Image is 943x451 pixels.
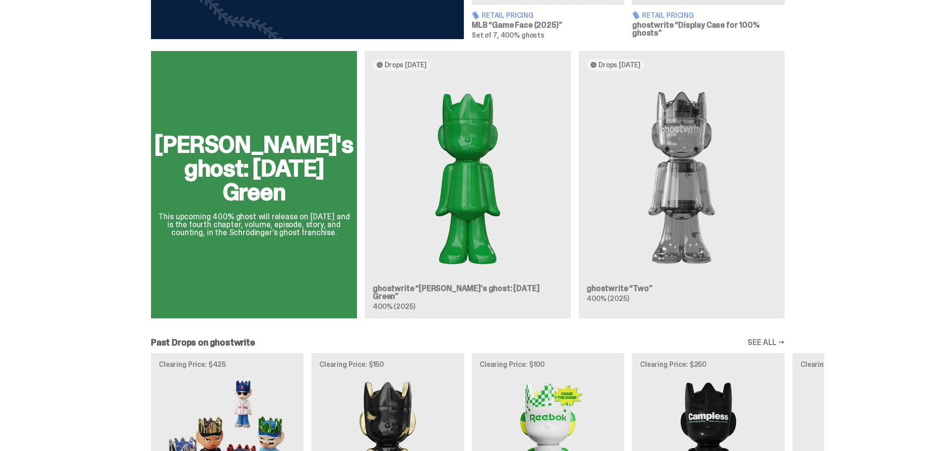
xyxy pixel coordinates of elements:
[472,21,624,29] h3: MLB “Game Face (2025)”
[151,338,255,347] h2: Past Drops on ghostwrite
[319,361,456,368] p: Clearing Price: $150
[373,285,563,301] h3: ghostwrite “[PERSON_NAME]'s ghost: [DATE] Green”
[154,213,353,237] p: This upcoming 400% ghost will release on [DATE] and is the fourth chapter, volume, episode, story...
[154,133,353,204] h2: [PERSON_NAME]'s ghost: [DATE] Green
[385,61,427,69] span: Drops [DATE]
[587,294,629,303] span: 400% (2025)
[159,361,296,368] p: Clearing Price: $425
[640,361,777,368] p: Clearing Price: $250
[587,285,777,293] h3: ghostwrite “Two”
[800,361,937,368] p: Clearing Price: $150
[472,31,545,40] span: Set of 7, 400% ghosts
[642,12,694,19] span: Retail Pricing
[365,51,571,318] a: Drops [DATE] Schrödinger's ghost: Sunday Green
[747,339,785,347] a: SEE ALL →
[373,79,563,277] img: Schrödinger's ghost: Sunday Green
[373,302,415,311] span: 400% (2025)
[587,79,777,277] img: Two
[482,12,534,19] span: Retail Pricing
[632,21,785,37] h3: ghostwrite “Display Case for 100% ghosts”
[598,61,641,69] span: Drops [DATE]
[480,361,616,368] p: Clearing Price: $100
